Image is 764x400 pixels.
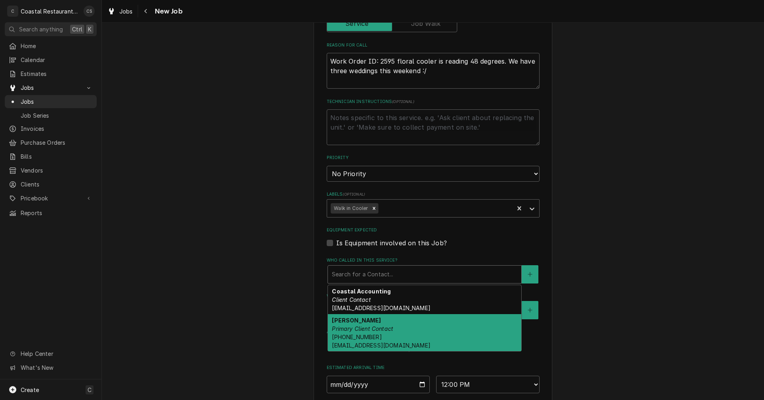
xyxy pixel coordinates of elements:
a: Purchase Orders [5,136,97,149]
a: Go to Pricebook [5,192,97,205]
a: Invoices [5,122,97,135]
a: Job Series [5,109,97,122]
a: Go to Jobs [5,81,97,94]
span: Jobs [119,7,133,16]
div: Coastal Restaurant Repair [21,7,79,16]
label: Equipment Expected [327,227,540,233]
label: Labels [327,191,540,198]
div: Equipment Expected [327,227,540,247]
a: Home [5,39,97,52]
input: Date [327,376,430,393]
span: Help Center [21,350,92,358]
a: Go to Help Center [5,347,97,360]
svg: Create New Contact [528,307,532,313]
label: Estimated Arrival Time [327,365,540,371]
div: Who should the tech(s) ask for? [327,293,540,319]
em: Client Contact [332,296,370,303]
button: Search anythingCtrlK [5,22,97,36]
span: Calendar [21,56,93,64]
label: Who called in this service? [327,257,540,264]
button: Navigate back [140,5,152,17]
span: K [88,25,92,33]
label: Priority [327,155,540,161]
div: Technician Instructions [327,99,540,145]
textarea: Work Order ID: 2595 floral cooler is reading 48 degrees. We have three weddings this weekend :/ [327,53,540,89]
strong: Coastal Accounting [332,288,391,295]
a: Calendar [5,53,97,66]
a: Bills [5,150,97,163]
span: Jobs [21,97,93,106]
span: Estimates [21,70,93,78]
span: Jobs [21,83,81,92]
div: Labels [327,191,540,217]
select: Time Select [436,376,540,393]
span: C [88,386,92,394]
div: Estimated Arrival Time [327,365,540,393]
span: Pricebook [21,194,81,202]
div: Walk in Cooler [331,203,369,214]
label: Is Equipment involved on this Job? [336,238,447,248]
a: Jobs [5,95,97,108]
div: C [7,6,18,17]
span: [PHONE_NUMBER] [EMAIL_ADDRESS][DOMAIN_NAME] [332,334,430,349]
span: ( optional ) [343,192,365,196]
button: Create New Contact [522,301,538,319]
em: Primary Client Contact [332,325,393,332]
a: Estimates [5,67,97,80]
a: Reports [5,206,97,219]
div: Reason For Call [327,42,540,89]
span: ( optional ) [392,99,414,104]
span: Job Series [21,111,93,120]
a: Jobs [104,5,136,18]
div: CS [84,6,95,17]
a: Go to What's New [5,361,97,374]
span: Purchase Orders [21,138,93,147]
div: Attachments [327,329,540,355]
div: Priority [327,155,540,181]
span: [EMAIL_ADDRESS][DOMAIN_NAME] [332,305,430,311]
span: Bills [21,152,93,161]
a: Vendors [5,164,97,177]
div: Chris Sockriter's Avatar [84,6,95,17]
span: Clients [21,180,93,188]
span: Invoices [21,124,93,133]
div: Who called in this service? [327,257,540,283]
a: Clients [5,178,97,191]
span: New Job [152,6,183,17]
label: Who should the tech(s) ask for? [327,293,540,299]
span: Ctrl [72,25,82,33]
span: Create [21,386,39,393]
span: Reports [21,209,93,217]
label: Reason For Call [327,42,540,49]
span: What's New [21,363,92,372]
span: Vendors [21,166,93,175]
label: Technician Instructions [327,99,540,105]
span: Home [21,42,93,50]
label: Attachments [327,329,540,335]
svg: Create New Contact [528,272,532,277]
div: Remove Walk in Cooler [370,203,378,214]
span: Search anything [19,25,63,33]
button: Create New Contact [522,265,538,283]
strong: [PERSON_NAME] [332,317,381,324]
